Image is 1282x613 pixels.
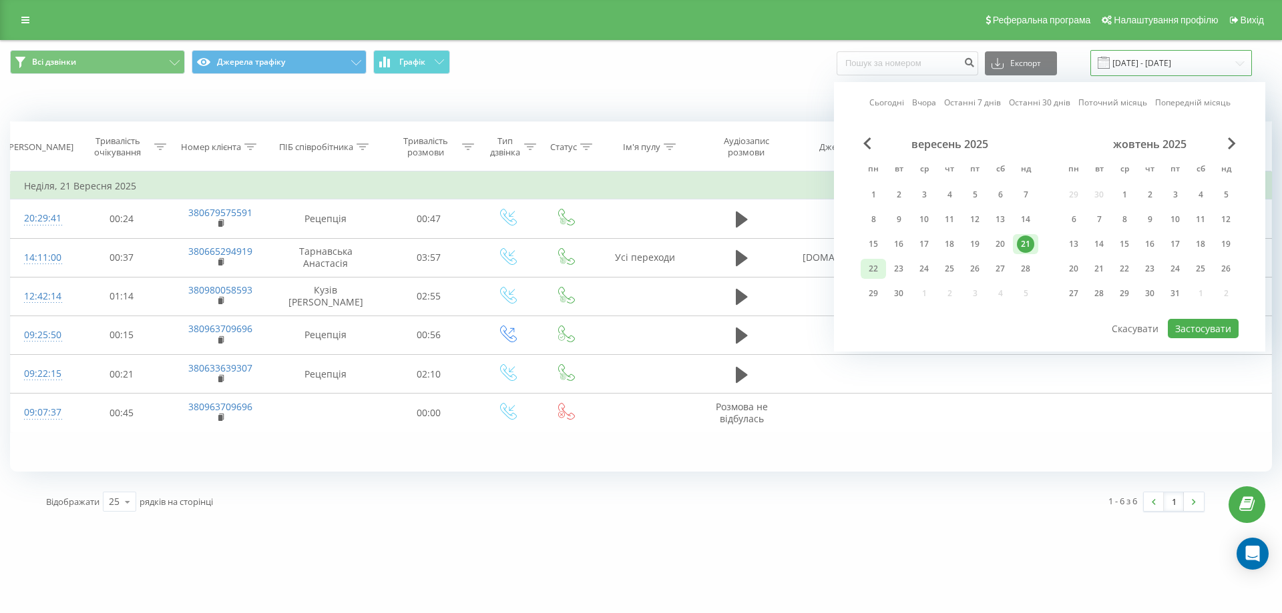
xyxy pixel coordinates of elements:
a: Сьогодні [869,96,904,109]
td: Рецепція [271,199,380,238]
div: ср 24 вер 2025 р. [911,259,937,279]
div: нд 12 жовт 2025 р. [1213,209,1239,229]
div: 22 [1116,260,1133,277]
div: 18 [1192,235,1209,253]
div: сб 18 жовт 2025 р. [1188,234,1213,254]
div: 1 [1116,186,1133,203]
div: 09:25:50 [24,322,59,348]
div: 5 [966,186,984,203]
div: пт 10 жовт 2025 р. [1162,209,1188,229]
div: 4 [1192,186,1209,203]
div: сб 4 жовт 2025 р. [1188,185,1213,205]
td: Усі переходи [594,238,696,277]
div: 27 [1065,285,1082,302]
div: 3 [915,186,933,203]
div: чт 4 вер 2025 р. [937,185,962,205]
div: 20 [1065,260,1082,277]
div: 15 [865,235,882,253]
button: Графік [373,50,450,74]
a: 1 [1164,492,1184,511]
div: 29 [1116,285,1133,302]
div: ср 17 вер 2025 р. [911,234,937,254]
div: сб 6 вер 2025 р. [988,185,1013,205]
div: Тип дзвінка [489,135,521,158]
a: Вчора [912,96,936,109]
span: Налаштування профілю [1114,15,1218,25]
div: 21 [1017,235,1034,253]
div: 5 [1217,186,1235,203]
a: 380963709696 [188,400,252,413]
div: 09:22:15 [24,361,59,387]
td: Неділя, 21 Вересня 2025 [11,173,1272,199]
div: 15 [1116,235,1133,253]
div: 23 [1141,260,1158,277]
a: Останні 30 днів [1009,96,1070,109]
div: вт 23 вер 2025 р. [886,259,911,279]
div: ср 22 жовт 2025 р. [1112,259,1137,279]
div: 10 [915,211,933,228]
div: 20 [992,235,1009,253]
div: 7 [1017,186,1034,203]
div: [PERSON_NAME] [6,141,73,153]
div: вт 9 вер 2025 р. [886,209,911,229]
td: Кузів [PERSON_NAME] [271,277,380,316]
a: 380963709696 [188,322,252,335]
div: ср 10 вер 2025 р. [911,209,937,229]
div: ср 29 жовт 2025 р. [1112,283,1137,303]
abbr: середа [1114,160,1134,180]
div: пн 22 вер 2025 р. [861,259,886,279]
div: нд 14 вер 2025 р. [1013,209,1038,229]
div: нд 28 вер 2025 р. [1013,259,1038,279]
div: 25 [109,495,120,508]
td: 02:10 [380,355,477,394]
div: 27 [992,260,1009,277]
div: вт 21 жовт 2025 р. [1086,259,1112,279]
div: пт 12 вер 2025 р. [962,209,988,229]
div: 19 [966,235,984,253]
a: 380679575591 [188,206,252,219]
div: 18 [941,235,958,253]
div: 13 [1065,235,1082,253]
a: 380665294919 [188,245,252,257]
td: 00:24 [73,199,170,238]
span: рядків на сторінці [140,496,213,508]
div: 26 [966,260,984,277]
div: сб 25 жовт 2025 р. [1188,259,1213,279]
div: 11 [1192,211,1209,228]
a: Останні 7 днів [944,96,1001,109]
div: чт 9 жовт 2025 р. [1137,209,1162,229]
div: 7 [1090,211,1108,228]
abbr: понеділок [1064,160,1084,180]
button: Застосувати [1168,319,1239,338]
div: 6 [992,186,1009,203]
div: ПІБ співробітника [279,141,353,153]
div: нд 26 жовт 2025 р. [1213,259,1239,279]
abbr: субота [1191,160,1211,180]
div: сб 11 жовт 2025 р. [1188,209,1213,229]
div: жовтень 2025 [1061,137,1239,151]
span: Графік [399,57,425,67]
div: пн 15 вер 2025 р. [861,234,886,254]
div: 30 [1141,285,1158,302]
button: Джерела трафіку [192,50,367,74]
abbr: вівторок [889,160,909,180]
td: 00:47 [380,199,477,238]
div: 14 [1090,235,1108,253]
div: пт 26 вер 2025 р. [962,259,988,279]
a: 380633639307 [188,362,252,374]
a: Попередній місяць [1155,96,1231,109]
div: 2 [890,186,907,203]
span: Відображати [46,496,99,508]
div: Статус [550,141,577,153]
div: Тривалість розмови [392,135,459,158]
div: 09:07:37 [24,400,59,426]
div: 12 [1217,211,1235,228]
td: 00:21 [73,355,170,394]
div: вт 2 вер 2025 р. [886,185,911,205]
div: ср 1 жовт 2025 р. [1112,185,1137,205]
div: 25 [941,260,958,277]
div: 16 [890,235,907,253]
div: пн 29 вер 2025 р. [861,283,886,303]
div: вт 30 вер 2025 р. [886,283,911,303]
td: 00:37 [73,238,170,277]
